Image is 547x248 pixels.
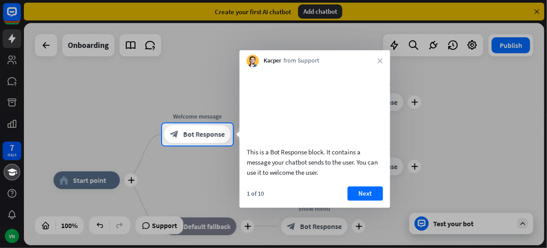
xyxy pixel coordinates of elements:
div: 1 of 10 [247,189,264,197]
span: Bot Response [183,130,225,139]
span: Kacper [264,57,282,66]
span: from Support [284,57,320,66]
i: block_bot_response [170,130,179,139]
button: Open LiveChat chat widget [7,4,34,30]
i: close [378,58,383,63]
button: Next [348,186,383,201]
div: This is a Bot Response block. It contains a message your chatbot sends to the user. You can use i... [247,147,383,177]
